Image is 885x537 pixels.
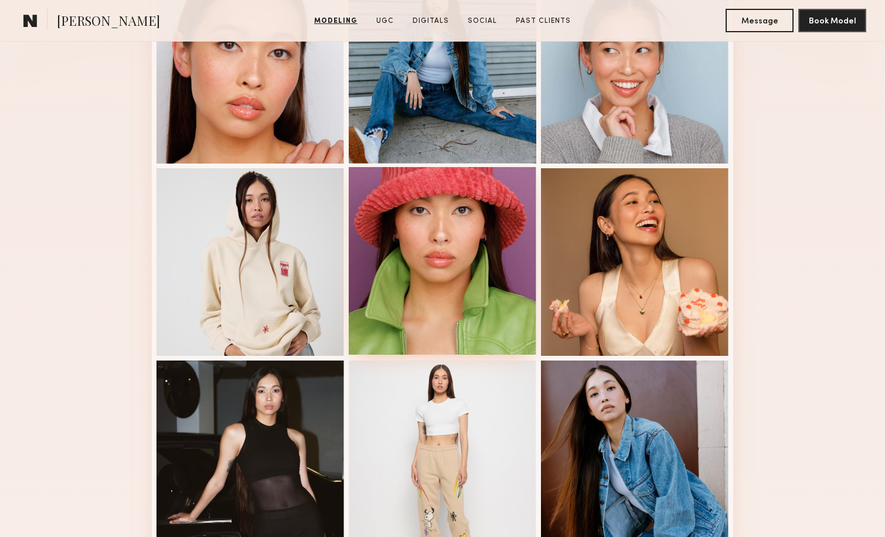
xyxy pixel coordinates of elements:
a: Modeling [309,16,362,26]
a: Social [463,16,502,26]
a: Book Model [798,15,866,25]
a: UGC [372,16,399,26]
a: Digitals [408,16,454,26]
span: [PERSON_NAME] [57,12,160,32]
button: Book Model [798,9,866,32]
a: Past Clients [511,16,576,26]
button: Message [726,9,794,32]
